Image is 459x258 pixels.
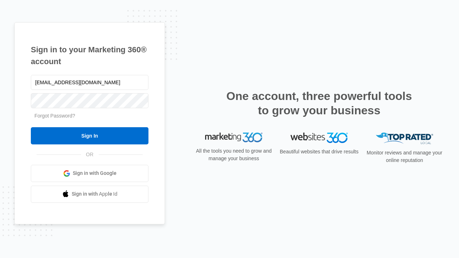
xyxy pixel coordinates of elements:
[73,169,117,177] span: Sign in with Google
[31,165,148,182] a: Sign in with Google
[364,149,445,164] p: Monitor reviews and manage your online reputation
[81,151,99,158] span: OR
[34,113,75,119] a: Forgot Password?
[194,147,274,162] p: All the tools you need to grow and manage your business
[72,190,118,198] span: Sign in with Apple Id
[31,44,148,67] h1: Sign in to your Marketing 360® account
[205,133,262,143] img: Marketing 360
[31,186,148,203] a: Sign in with Apple Id
[376,133,433,144] img: Top Rated Local
[224,89,414,118] h2: One account, three powerful tools to grow your business
[279,148,359,156] p: Beautiful websites that drive results
[31,75,148,90] input: Email
[31,127,148,144] input: Sign In
[290,133,348,143] img: Websites 360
